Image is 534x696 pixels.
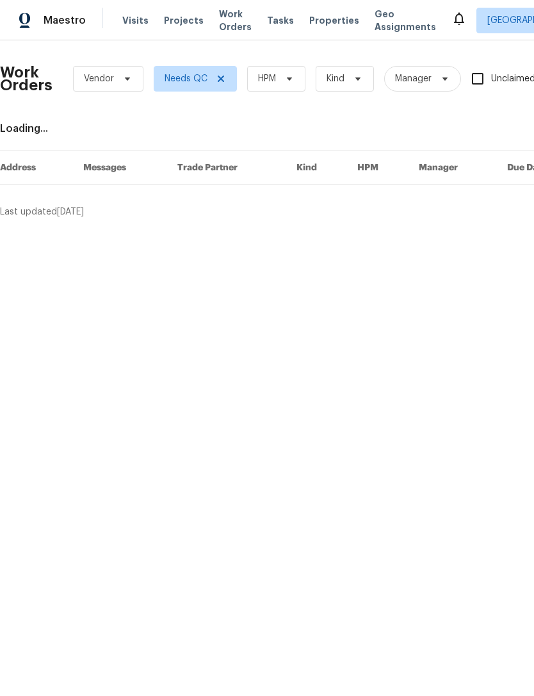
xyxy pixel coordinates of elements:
span: Manager [395,72,432,85]
span: Vendor [84,72,114,85]
span: Kind [327,72,344,85]
span: [DATE] [57,207,84,216]
span: Properties [309,14,359,27]
span: Needs QC [165,72,207,85]
span: Geo Assignments [375,8,436,33]
th: Trade Partner [167,151,287,185]
span: Projects [164,14,204,27]
span: HPM [258,72,276,85]
th: HPM [347,151,409,185]
span: Maestro [44,14,86,27]
span: Work Orders [219,8,252,33]
th: Kind [286,151,347,185]
span: Visits [122,14,149,27]
th: Manager [409,151,497,185]
span: Tasks [267,16,294,25]
th: Messages [73,151,167,185]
